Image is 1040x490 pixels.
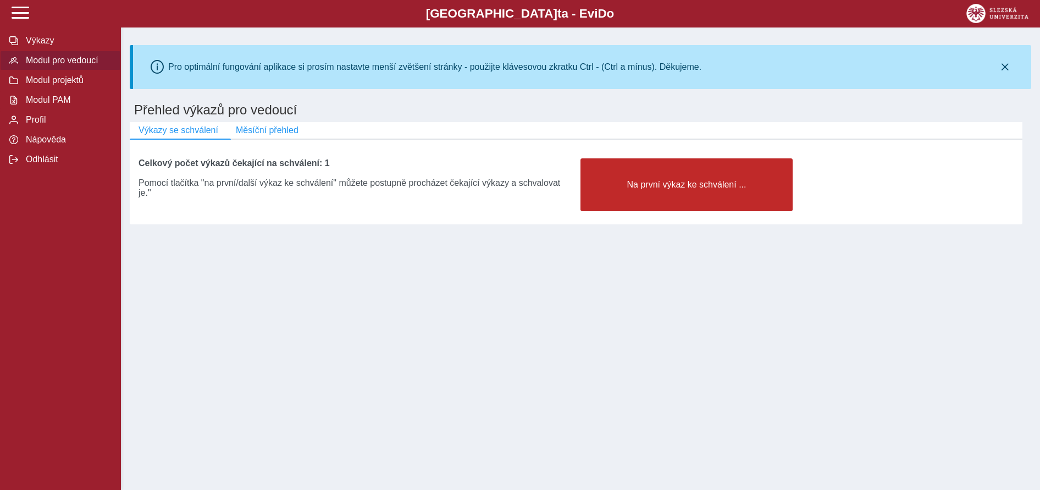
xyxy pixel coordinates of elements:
[139,168,572,198] div: Pomocí tlačítka "na první/další výkaz ke schválení" můžete postupně procházet čekající výkazy a s...
[236,125,298,135] span: Měsíční přehled
[607,7,615,20] span: o
[590,180,783,190] span: Na první výkaz ke schválení ...
[23,115,112,125] span: Profil
[580,158,793,211] button: Na první výkaz ke schválení ...
[168,62,701,72] div: Pro optimální fungování aplikace si prosím nastavte menší zvětšení stránky - použijte klávesovou ...
[23,135,112,145] span: Nápověda
[130,122,227,139] button: Výkazy se schválení
[557,7,561,20] span: t
[23,95,112,105] span: Modul PAM
[139,158,330,168] b: Celkový počet výkazů čekající na schválení: 1
[23,56,112,65] span: Modul pro vedoucí
[139,125,218,135] span: Výkazy se schválení
[23,36,112,46] span: Výkazy
[23,155,112,164] span: Odhlásit
[23,75,112,85] span: Modul projektů
[130,98,1031,122] h1: Přehled výkazů pro vedoucí
[33,7,1007,21] b: [GEOGRAPHIC_DATA] a - Evi
[966,4,1028,23] img: logo_web_su.png
[598,7,606,20] span: D
[227,122,307,139] button: Měsíční přehled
